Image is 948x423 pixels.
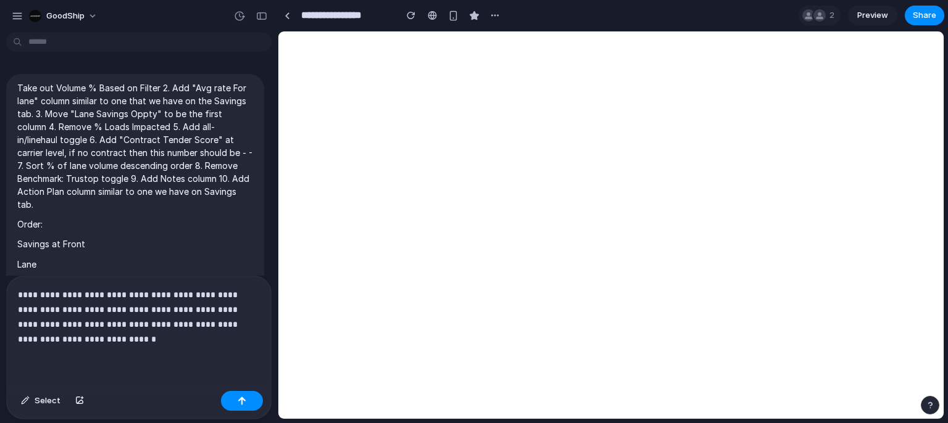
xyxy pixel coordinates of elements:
[46,10,85,22] span: GoodShip
[24,6,104,26] button: GoodShip
[17,81,253,211] p: Take out Volume % Based on Filter 2. Add "Avg rate For lane" column similar to one that we have o...
[848,6,897,25] a: Preview
[905,6,944,25] button: Share
[35,395,60,407] span: Select
[15,391,67,411] button: Select
[17,237,253,250] p: Savings at Front
[17,218,253,231] p: Order:
[857,9,888,22] span: Preview
[799,6,841,25] div: 2
[829,9,838,22] span: 2
[913,9,936,22] span: Share
[17,258,253,271] p: Lane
